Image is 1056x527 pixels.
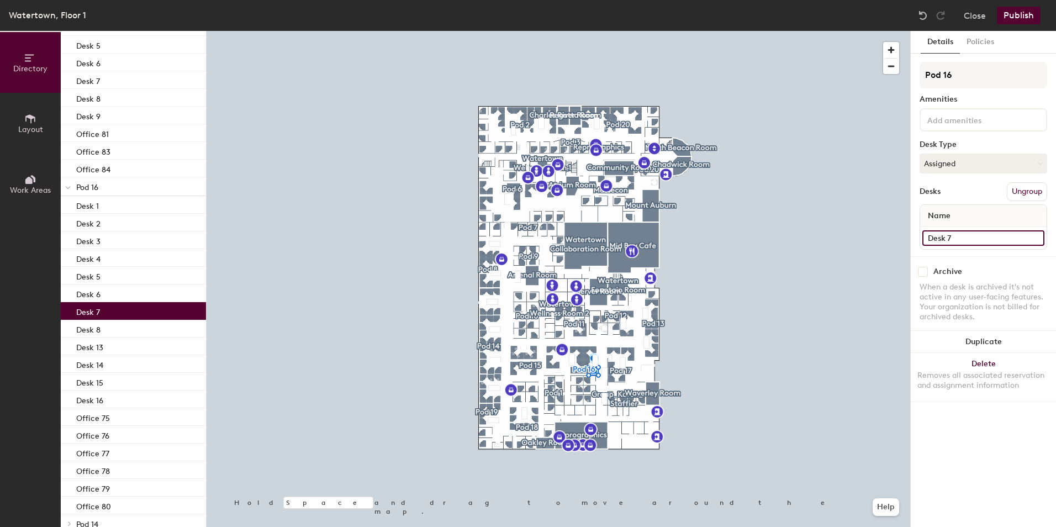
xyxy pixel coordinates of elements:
[76,446,109,459] p: Office 77
[922,206,956,226] span: Name
[9,8,86,22] div: Watertown, Floor 1
[922,230,1044,246] input: Unnamed desk
[18,125,43,134] span: Layout
[76,340,103,352] p: Desk 13
[76,287,101,299] p: Desk 6
[935,10,946,21] img: Redo
[1007,182,1047,201] button: Ungroup
[960,31,1001,54] button: Policies
[920,187,941,196] div: Desks
[911,331,1056,353] button: Duplicate
[76,393,103,405] p: Desk 16
[10,186,51,195] span: Work Areas
[13,64,47,73] span: Directory
[76,162,110,175] p: Office 84
[76,375,103,388] p: Desk 15
[76,322,101,335] p: Desk 8
[76,357,103,370] p: Desk 14
[917,10,928,21] img: Undo
[925,113,1025,126] input: Add amenities
[76,216,101,229] p: Desk 2
[76,144,110,157] p: Office 83
[920,140,1047,149] div: Desk Type
[76,463,110,476] p: Office 78
[76,251,101,264] p: Desk 4
[76,38,101,51] p: Desk 5
[997,7,1041,24] button: Publish
[933,267,962,276] div: Archive
[76,198,99,211] p: Desk 1
[76,183,98,192] span: Pod 16
[76,91,101,104] p: Desk 8
[76,127,109,139] p: Office 81
[76,234,101,246] p: Desk 3
[76,109,101,122] p: Desk 9
[76,73,100,86] p: Desk 7
[76,481,110,494] p: Office 79
[76,269,101,282] p: Desk 5
[920,95,1047,104] div: Amenities
[76,428,109,441] p: Office 76
[76,499,111,512] p: Office 80
[76,56,101,68] p: Desk 6
[76,304,100,317] p: Desk 7
[873,498,899,516] button: Help
[917,371,1049,391] div: Removes all associated reservation and assignment information
[920,154,1047,173] button: Assigned
[76,410,110,423] p: Office 75
[921,31,960,54] button: Details
[964,7,986,24] button: Close
[911,353,1056,402] button: DeleteRemoves all associated reservation and assignment information
[920,282,1047,322] div: When a desk is archived it's not active in any user-facing features. Your organization is not bil...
